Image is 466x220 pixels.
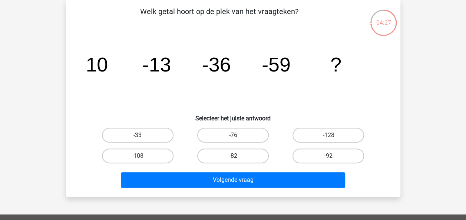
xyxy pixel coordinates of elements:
tspan: 10 [86,53,108,76]
tspan: -13 [142,53,171,76]
tspan: -59 [262,53,291,76]
div: 04:27 [370,9,397,27]
label: -33 [102,128,173,143]
label: -108 [102,149,173,163]
p: Welk getal hoort op de plek van het vraagteken? [78,6,361,28]
label: -82 [197,149,269,163]
label: -128 [293,128,364,143]
tspan: -36 [202,53,231,76]
button: Volgende vraag [121,172,345,188]
h6: Selecteer het juiste antwoord [78,109,389,122]
tspan: ? [330,53,341,76]
label: -92 [293,149,364,163]
label: -76 [197,128,269,143]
